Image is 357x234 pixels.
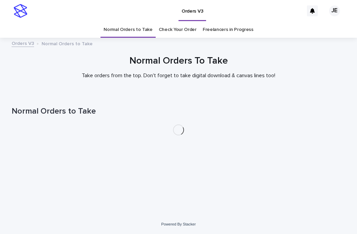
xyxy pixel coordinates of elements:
[203,22,253,38] a: Freelancers in Progress
[12,106,345,116] h1: Normal Orders to Take
[161,222,196,226] a: Powered By Stacker
[42,72,315,79] p: Take orders from the top. Don't forget to take digital download & canvas lines too!
[329,5,340,16] div: JE
[159,22,197,38] a: Check Your Order
[104,22,153,38] a: Normal Orders to Take
[12,55,345,67] h1: Normal Orders To Take
[14,4,27,18] img: stacker-logo-s-only.png
[12,39,34,47] a: Orders V3
[42,39,93,47] p: Normal Orders to Take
